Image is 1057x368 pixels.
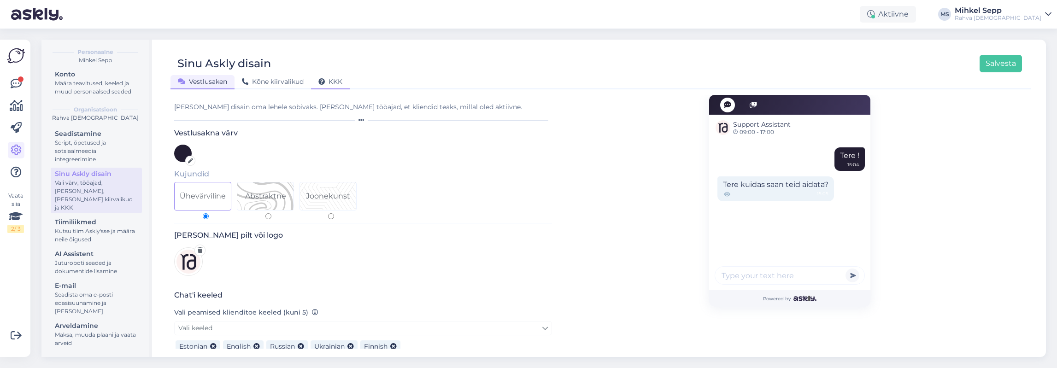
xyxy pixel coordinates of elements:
[955,14,1041,22] div: Rahva [DEMOGRAPHIC_DATA]
[174,321,552,335] a: Vali keeled
[55,259,138,275] div: Juturoboti seaded ja dokumentide lisamine
[174,291,552,299] h3: Chat'i keeled
[715,266,865,285] input: Type your text here
[51,320,142,349] a: ArveldamineMaksa, muuda plaani ja vaata arveid
[49,56,142,64] div: Mihkel Sepp
[55,217,138,227] div: Tiimiliikmed
[203,213,209,219] input: Ühevärviline
[955,7,1051,22] a: Mihkel SeppRahva [DEMOGRAPHIC_DATA]
[49,114,142,122] div: Rahva [DEMOGRAPHIC_DATA]
[733,129,791,135] span: 09:00 - 17:00
[306,191,350,202] div: Joonekunst
[55,79,138,96] div: Määra teavitused, keeled ja muud personaalsed seaded
[55,291,138,315] div: Seadista oma e-posti edasisuunamine ja [PERSON_NAME]
[834,147,865,171] div: Tere !
[328,213,334,219] input: Pattern 2Joonekunst
[7,192,24,233] div: Vaata siia
[177,55,271,72] div: Sinu Askly disain
[55,129,138,139] div: Seadistamine
[733,120,791,129] span: Support Assistant
[55,331,138,347] div: Maksa, muuda plaani ja vaata arveid
[74,105,117,114] b: Organisatsioon
[174,129,552,137] h3: Vestlusakna värv
[227,342,251,350] span: English
[860,6,916,23] div: Aktiivne
[955,7,1041,14] div: Mihkel Sepp
[318,77,342,86] span: KKK
[717,176,834,201] div: Tere kuidas saan teid aidata?
[51,128,142,165] a: SeadistamineScript, õpetused ja sotsiaalmeedia integreerimine
[174,308,318,317] label: Vali peamised klienditoe keeled (kuni 5)
[51,216,142,245] a: TiimiliikmedKutsu tiim Askly'sse ja määra neile õigused
[763,295,816,302] span: Powered by
[270,342,295,350] span: Russian
[364,342,388,350] span: Finnish
[245,191,286,202] div: Abstraktne
[55,70,138,79] div: Konto
[55,321,138,331] div: Arveldamine
[51,168,142,213] a: Sinu Askly disainVali värv, tööajad, [PERSON_NAME], [PERSON_NAME] kiirvalikud ja KKK
[980,55,1022,72] button: Salvesta
[51,248,142,277] a: AI AssistentJuturoboti seaded ja dokumentide lisamine
[817,190,828,199] span: 15:05
[265,213,271,219] input: Pattern 1Abstraktne
[51,280,142,317] a: E-mailSeadista oma e-posti edasisuunamine ja [PERSON_NAME]
[55,179,138,212] div: Vali värv, tööajad, [PERSON_NAME], [PERSON_NAME] kiirvalikud ja KKK
[7,47,25,64] img: Askly Logo
[55,227,138,244] div: Kutsu tiim Askly'sse ja määra neile õigused
[55,169,138,179] div: Sinu Askly disain
[174,169,552,178] h5: Kujundid
[314,342,345,350] span: Ukrainian
[178,324,212,332] span: Vali keeled
[847,161,859,168] div: 15:04
[179,342,207,350] span: Estonian
[55,249,138,259] div: AI Assistent
[174,102,552,112] div: [PERSON_NAME] disain oma lehele sobivaks. [PERSON_NAME] tööajad, et kliendid teaks, millal oled a...
[77,48,113,56] b: Personaalne
[180,191,226,202] div: Ühevärviline
[178,77,227,86] span: Vestlusaken
[55,281,138,291] div: E-mail
[938,8,951,21] div: MS
[174,247,203,276] img: Logo preview
[55,139,138,164] div: Script, õpetused ja sotsiaalmeedia integreerimine
[7,225,24,233] div: 2 / 3
[242,77,304,86] span: Kõne kiirvalikud
[51,68,142,97] a: KontoMäära teavitused, keeled ja muud personaalsed seaded
[174,231,552,239] h3: [PERSON_NAME] pilt või logo
[793,296,816,301] img: Askly
[716,120,730,135] img: Support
